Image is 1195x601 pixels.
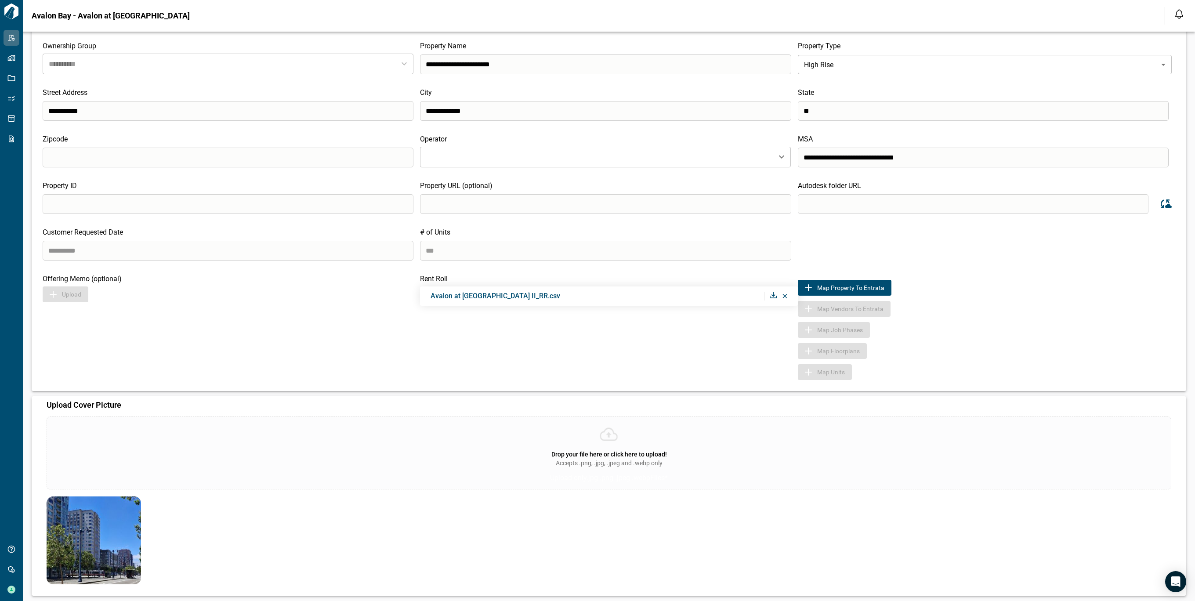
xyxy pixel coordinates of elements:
[420,275,448,283] span: Rent Roll
[1155,194,1175,214] button: Sync data from Autodesk
[803,282,814,293] img: Map to Entrata
[798,181,861,190] span: Autodesk folder URL
[798,280,891,296] button: Map to EntrataMap Property to Entrata
[43,148,413,167] input: search
[43,275,122,283] span: Offering Memo (optional)
[420,54,791,74] input: search
[43,241,413,261] input: search
[798,42,840,50] span: Property Type
[420,135,447,143] span: Operator
[43,135,68,143] span: Zipcode
[47,400,121,409] span: Upload Cover Picture
[43,181,77,190] span: Property ID
[775,151,788,163] button: Open
[420,228,450,236] span: # of Units
[798,148,1169,167] input: search
[420,181,492,190] span: Property URL (optional)
[1165,571,1186,592] div: Open Intercom Messenger
[798,194,1148,214] input: search
[420,101,791,121] input: search
[43,42,96,50] span: Ownership Group
[47,496,141,584] img: property-asset
[43,101,413,121] input: search
[556,459,663,467] span: Accepts .png, .jpg, .jpeg and .webp only
[798,101,1169,121] input: search
[551,451,667,458] span: Drop your file here or click here to upload!
[798,88,814,97] span: State
[798,135,813,143] span: MSA
[43,194,413,214] input: search
[43,88,87,97] span: Street Address
[1172,7,1186,21] button: Open notification feed
[431,292,560,300] span: Avalon at [GEOGRAPHIC_DATA] II_RR.csv
[32,11,190,20] span: Avalon Bay - Avalon at [GEOGRAPHIC_DATA]
[798,52,1172,77] div: High Rise
[43,228,123,236] span: Customer Requested Date
[550,473,668,483] p: Upload only .jpg .png .jpeg .webp Files*
[420,88,432,97] span: City
[420,42,466,50] span: Property Name
[420,194,791,214] input: search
